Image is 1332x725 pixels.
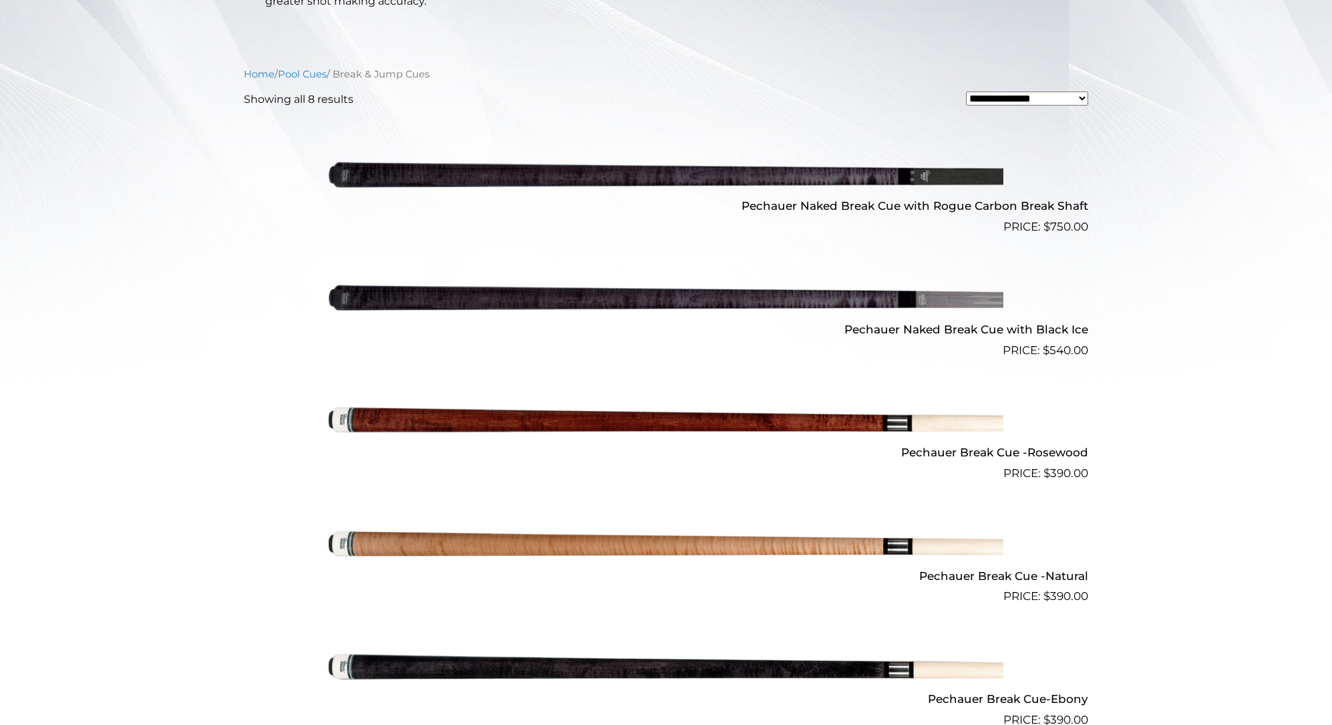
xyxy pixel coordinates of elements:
[244,68,275,80] a: Home
[244,365,1088,482] a: Pechauer Break Cue -Rosewood $390.00
[1043,220,1088,233] bdi: 750.00
[1043,589,1088,603] bdi: 390.00
[244,118,1088,236] a: Pechauer Naked Break Cue with Rogue Carbon Break Shaft $750.00
[329,241,1003,353] img: Pechauer Naked Break Cue with Black Ice
[278,68,327,80] a: Pool Cues
[244,488,1088,605] a: Pechauer Break Cue -Natural $390.00
[1043,466,1088,480] bdi: 390.00
[244,317,1088,341] h2: Pechauer Naked Break Cue with Black Ice
[1043,220,1050,233] span: $
[1043,466,1050,480] span: $
[1043,343,1088,357] bdi: 540.00
[966,92,1088,106] select: Shop order
[329,488,1003,600] img: Pechauer Break Cue -Natural
[244,440,1088,465] h2: Pechauer Break Cue -Rosewood
[1043,343,1049,357] span: $
[329,118,1003,231] img: Pechauer Naked Break Cue with Rogue Carbon Break Shaft
[244,241,1088,359] a: Pechauer Naked Break Cue with Black Ice $540.00
[1043,589,1050,603] span: $
[329,365,1003,477] img: Pechauer Break Cue -Rosewood
[244,67,1088,82] nav: Breadcrumb
[244,563,1088,588] h2: Pechauer Break Cue -Natural
[329,611,1003,723] img: Pechauer Break Cue-Ebony
[244,92,353,108] p: Showing all 8 results
[244,686,1088,711] h2: Pechauer Break Cue-Ebony
[244,194,1088,219] h2: Pechauer Naked Break Cue with Rogue Carbon Break Shaft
